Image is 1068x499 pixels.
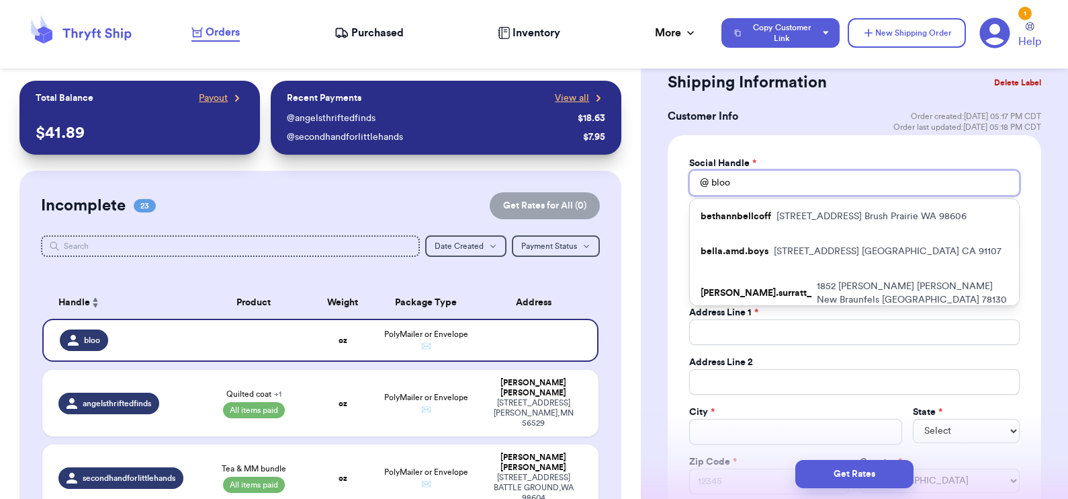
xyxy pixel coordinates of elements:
button: Delete Label [989,68,1047,98]
span: All items paid [223,477,285,493]
label: Address Line 1 [689,306,758,319]
span: Payout [199,91,228,105]
span: + 1 [274,390,281,398]
p: 1852 [PERSON_NAME] [PERSON_NAME] New Braunfels [GEOGRAPHIC_DATA] 78130 [817,280,1008,307]
p: [STREET_ADDRESS] Brush Prairie WA 98606 [776,210,967,223]
button: Payment Status [512,235,600,257]
label: Social Handle [689,157,756,170]
p: Total Balance [36,91,93,105]
strong: oz [339,474,347,482]
p: $ 41.89 [36,122,244,144]
span: Purchased [351,25,404,41]
span: PolyMailer or Envelope ✉️ [384,330,468,350]
a: Orders [191,24,240,42]
a: 1 [979,17,1010,48]
span: All items paid [223,402,285,418]
span: View all [555,91,589,105]
label: Address Line 2 [689,356,753,369]
label: State [913,406,942,419]
div: @ secondhandforlittlehands [287,130,578,144]
p: bethannbellcoff [701,210,771,223]
a: Help [1018,22,1041,50]
div: @ [689,170,709,196]
a: Purchased [335,25,404,41]
a: Payout [199,91,244,105]
div: [STREET_ADDRESS] [PERSON_NAME] , MN 56529 [484,398,582,428]
button: Sort ascending [90,295,101,311]
a: Inventory [498,25,560,41]
button: New Shipping Order [848,18,966,48]
span: Tea & MM bundle [222,463,286,474]
button: Get Rates for All (0) [490,192,600,219]
label: City [689,406,715,419]
span: Payment Status [521,242,577,250]
th: Product [198,286,310,319]
span: PolyMailer or Envelope ✉️ [384,393,468,414]
strong: oz [339,336,347,344]
strong: oz [339,399,347,408]
span: Date Created [435,242,484,250]
div: More [655,25,697,41]
div: 1 [1018,7,1032,20]
h3: Customer Info [668,108,738,124]
span: Handle [58,296,90,310]
span: secondhandforlittlehands [83,473,175,484]
span: angelsthriftedfinds [83,398,151,409]
p: Recent Payments [287,91,361,105]
button: Copy Customer Link [721,18,840,48]
th: Package Type [376,286,476,319]
span: Quilted coat [226,389,281,399]
th: Address [476,286,598,319]
th: Weight [309,286,375,319]
div: @ angelsthriftedfinds [287,112,572,125]
span: Inventory [513,25,560,41]
p: bella.amd.boys [701,245,768,258]
span: Order last updated: [DATE] 05:18 PM CDT [893,122,1041,132]
h2: Shipping Information [668,72,827,93]
div: [PERSON_NAME] [PERSON_NAME] [484,453,582,473]
a: View all [555,91,605,105]
span: Help [1018,34,1041,50]
span: 23 [134,199,156,213]
div: [PERSON_NAME] [PERSON_NAME] [484,378,582,398]
h2: Incomplete [41,195,126,217]
input: Search [41,235,420,257]
span: PolyMailer or Envelope ✉️ [384,468,468,488]
span: Order created: [DATE] 05:17 PM CDT [911,111,1041,122]
div: $ 18.63 [578,112,605,125]
button: Get Rates [795,460,914,488]
p: [STREET_ADDRESS] [GEOGRAPHIC_DATA] CA 91107 [774,245,1002,258]
button: Date Created [425,235,506,257]
p: [PERSON_NAME].surratt_ [701,286,811,300]
div: $ 7.95 [583,130,605,144]
span: bloo [84,335,100,346]
span: Orders [206,24,240,40]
